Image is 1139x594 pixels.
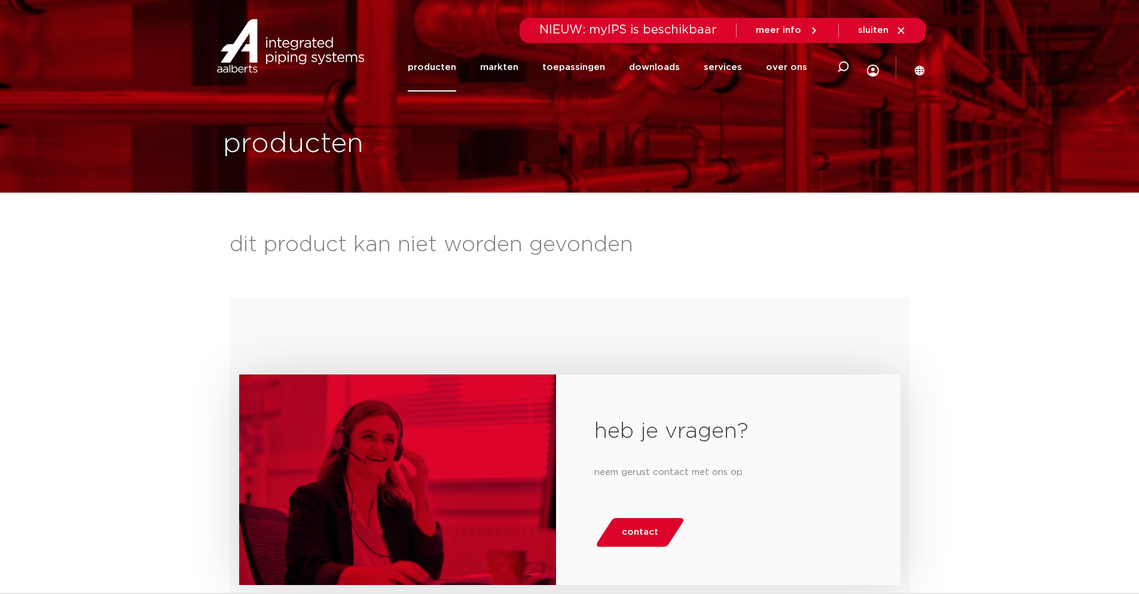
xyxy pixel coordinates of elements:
a: markten [480,43,518,92]
span: contact [622,523,658,542]
a: toepassingen [542,43,605,92]
a: sluiten [858,25,906,36]
span: NIEUW: myIPS is beschikbaar [539,24,717,36]
span: meer info [756,26,801,35]
p: dit product kan niet worden gevonden [230,231,679,260]
a: contact [595,518,686,547]
a: producten [408,43,456,92]
div: my IPS [867,39,879,95]
a: services [704,43,742,92]
a: meer info [756,25,819,36]
span: sluiten [858,26,888,35]
nav: Menu [408,43,807,92]
p: neem gerust contact met ons op [594,465,862,480]
a: downloads [629,43,680,92]
h1: producten [223,125,364,163]
h2: heb je vragen? [594,418,862,446]
a: over ons [766,43,807,92]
